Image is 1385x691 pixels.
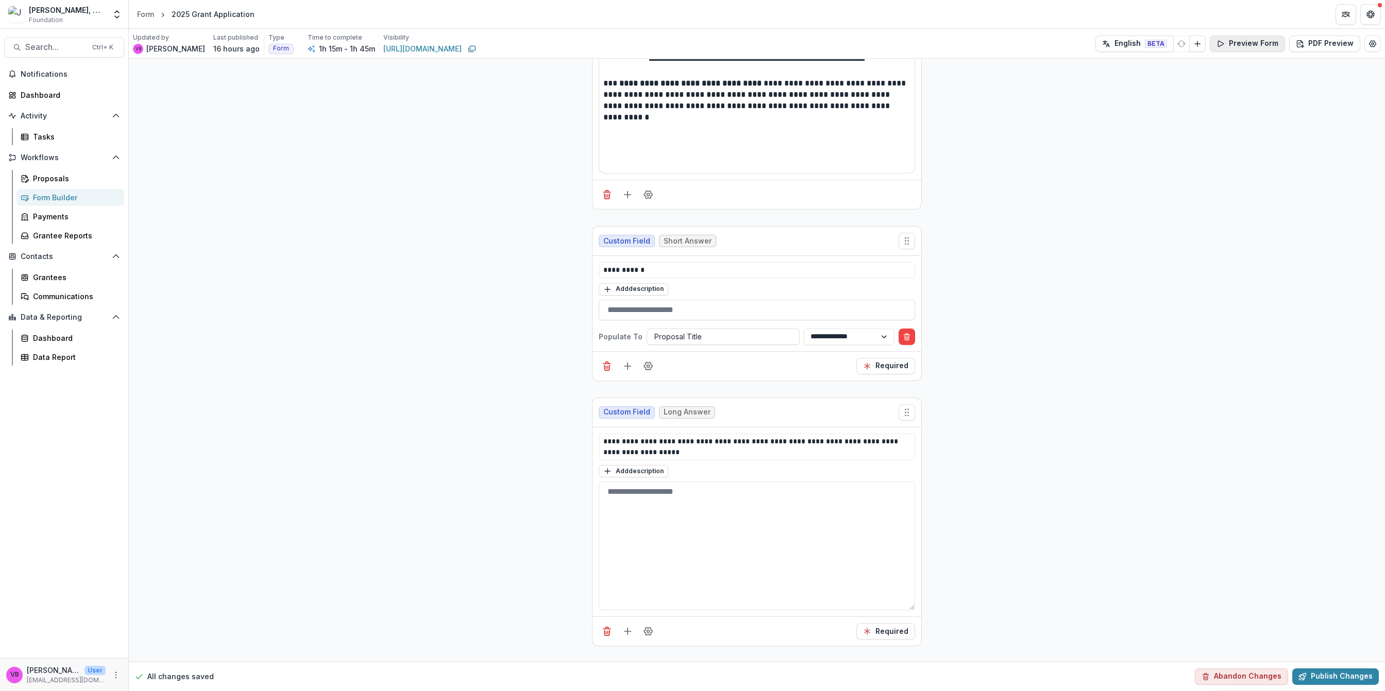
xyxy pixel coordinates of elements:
button: Add field [619,358,636,374]
button: Open Contacts [4,248,124,265]
a: Proposals [16,170,124,187]
div: Payments [33,211,116,222]
div: Velma Brooks-Benson [10,671,19,678]
span: Long Answer [664,408,711,417]
div: Dashboard [33,333,116,343]
span: Notifications [21,70,120,79]
a: Tasks [16,128,124,145]
div: Form [137,9,154,20]
button: Publish Changes [1292,668,1379,685]
button: Adddescription [599,465,668,477]
span: Foundation [29,15,63,25]
p: Visibility [383,33,409,42]
button: Delete field [599,623,615,640]
p: Last published [213,33,258,42]
a: Dashboard [16,330,124,347]
button: Delete field [599,358,615,374]
div: Form Builder [33,192,116,203]
p: Updated by [133,33,169,42]
a: Form [133,7,158,22]
button: Refresh Translation [1173,36,1190,52]
button: English BETA [1095,36,1174,52]
button: Open Workflows [4,149,124,166]
p: All changes saved [147,671,214,682]
button: Delete field [599,186,615,203]
div: Dashboard [21,90,116,100]
p: 16 hours ago [213,43,260,54]
button: Field Settings [640,623,656,640]
button: Abandon Changes [1195,668,1288,685]
button: Add field [619,623,636,640]
p: 1h 15m - 1h 45m [319,43,375,54]
div: Proposals [33,173,116,184]
div: Tasks [33,131,116,142]
span: Contacts [21,252,108,261]
a: [URL][DOMAIN_NAME] [383,43,462,54]
button: PDF Preview [1289,36,1360,52]
p: Type [268,33,284,42]
button: Notifications [4,66,124,82]
a: Grantee Reports [16,227,124,244]
button: Delete condition [899,329,915,345]
button: Open entity switcher [110,4,124,25]
div: Ctrl + K [90,42,115,53]
button: Get Help [1360,4,1381,25]
div: Grantee Reports [33,230,116,241]
p: Populate To [599,331,643,342]
img: Joseph A. Bailey II, M.D. Foundation [8,6,25,23]
a: Data Report [16,349,124,366]
span: Activity [21,112,108,120]
button: Partners [1336,4,1356,25]
a: Form Builder [16,189,124,206]
button: Copy link [466,43,478,55]
p: [PERSON_NAME] [146,43,205,54]
div: Grantees [33,272,116,283]
p: [PERSON_NAME] [27,665,80,676]
button: More [110,669,122,681]
div: Velma Brooks-Benson [136,47,141,51]
span: Short Answer [664,237,712,246]
button: Search... [4,37,124,58]
a: Grantees [16,269,124,286]
div: Communications [33,291,116,302]
button: Adddescription [599,283,668,296]
span: Search... [25,42,86,52]
button: Edit Form Settings [1364,36,1381,52]
a: Dashboard [4,87,124,103]
span: Custom Field [603,408,650,417]
span: Custom Field [603,237,650,246]
p: User [85,666,106,675]
span: Form [273,45,289,52]
button: Move field [899,404,915,421]
button: Add field [619,186,636,203]
button: Preview Form [1210,36,1285,52]
button: Field Settings [640,358,656,374]
button: Open Data & Reporting [4,309,124,325]
div: [PERSON_NAME], M.D. Foundation [29,5,106,15]
span: Data & Reporting [21,313,108,322]
a: Payments [16,208,124,225]
button: Required [856,358,915,374]
button: Move field [899,233,915,249]
p: Time to complete [308,33,362,42]
div: 2025 Grant Application [172,9,255,20]
nav: breadcrumb [133,7,259,22]
button: Open Activity [4,108,124,124]
div: Data Report [33,352,116,362]
button: Required [856,623,915,640]
a: Communications [16,288,124,305]
p: [EMAIL_ADDRESS][DOMAIN_NAME] [27,676,106,685]
button: Field Settings [640,186,656,203]
button: Add Language [1189,36,1206,52]
span: Workflows [21,153,108,162]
